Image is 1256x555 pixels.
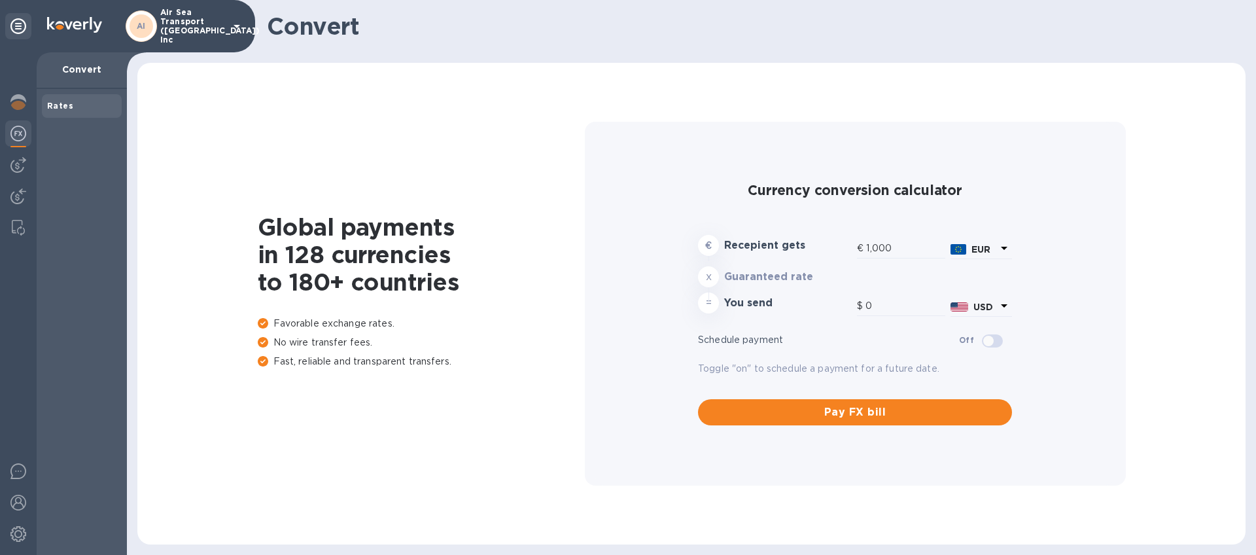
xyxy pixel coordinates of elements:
[698,399,1012,425] button: Pay FX bill
[705,240,712,251] strong: €
[724,240,852,252] h3: Recepient gets
[47,17,102,33] img: Logo
[698,182,1012,198] h2: Currency conversion calculator
[857,296,865,316] div: $
[10,126,26,141] img: Foreign exchange
[959,335,974,345] b: Off
[698,362,1012,376] p: Toggle "on" to schedule a payment for a future date.
[258,355,585,368] p: Fast, reliable and transparent transfers.
[47,63,116,76] p: Convert
[258,213,585,296] h1: Global payments in 128 currencies to 180+ countries
[973,302,993,312] b: USD
[258,336,585,349] p: No wire transfer fees.
[258,317,585,331] p: Favorable exchange rates.
[857,239,866,259] div: €
[865,296,945,316] input: Amount
[698,266,719,287] div: x
[47,101,73,111] b: Rates
[5,13,31,39] div: Unpin categories
[267,12,1235,40] h1: Convert
[724,297,852,310] h3: You send
[724,271,852,283] h3: Guaranteed rate
[971,244,990,255] b: EUR
[137,21,146,31] b: AI
[708,404,1002,420] span: Pay FX bill
[951,302,968,312] img: USD
[698,333,959,347] p: Schedule payment
[698,293,719,313] div: =
[160,8,226,45] p: Air Sea Transport ([GEOGRAPHIC_DATA]) Inc
[866,239,945,259] input: Amount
